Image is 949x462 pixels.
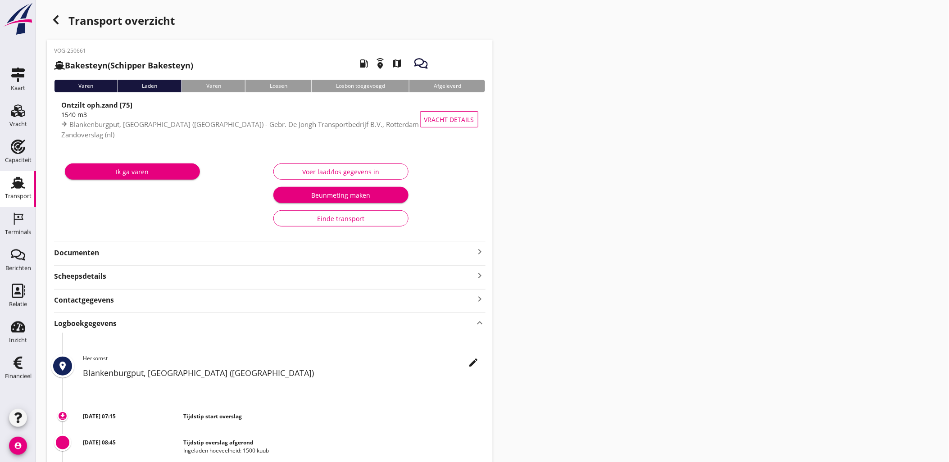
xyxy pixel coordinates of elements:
strong: Ontzilt oph.zand [75] [61,100,132,109]
div: Varen [54,80,118,92]
strong: Scheepsdetails [54,271,106,281]
i: place [57,361,68,371]
div: Laden [118,80,182,92]
div: Financieel [5,373,32,379]
i: keyboard_arrow_up [475,317,486,329]
i: local_gas_station [351,51,377,76]
i: keyboard_arrow_right [475,246,486,257]
strong: Tijdstip overslag afgerond [183,439,254,446]
div: Kaart [11,85,25,91]
strong: [DATE] 07:15 [83,412,116,420]
a: Ontzilt oph.zand [75]1540 m3Blankenburgput, [GEOGRAPHIC_DATA] ([GEOGRAPHIC_DATA]) - Gebr. De Jong... [54,100,486,139]
p: VOG-250661 [54,47,193,55]
div: Voer laad/los gegevens in [281,167,401,177]
i: map [384,51,409,76]
strong: Tijdstip start overslag [183,412,242,420]
i: edit [468,357,479,368]
div: Transport overzicht [47,11,493,32]
div: Relatie [9,301,27,307]
strong: Logboekgegevens [54,318,117,329]
div: Ingeladen hoeveelheid: 1500 kuub [183,447,485,455]
div: Varen [182,80,245,92]
div: Ik ga varen [72,167,193,177]
div: Transport [5,193,32,199]
strong: Bakesteyn [65,60,108,71]
i: account_circle [9,437,27,455]
strong: [DATE] 08:45 [83,439,116,446]
div: Einde transport [281,214,401,223]
i: keyboard_arrow_right [475,269,486,281]
div: Vracht [9,121,27,127]
div: Beunmeting maken [281,190,401,200]
button: Voer laad/los gegevens in [273,163,409,180]
strong: Contactgegevens [54,295,114,305]
i: download [59,412,66,420]
div: 1540 m3 [61,110,427,119]
div: Terminals [5,229,31,235]
div: Capaciteit [5,157,32,163]
div: Inzicht [9,337,27,343]
span: Blankenburgput, [GEOGRAPHIC_DATA] ([GEOGRAPHIC_DATA]) - Gebr. De Jongh Transportbedrijf B.V., Rot... [61,120,419,139]
div: Afgeleverd [409,80,485,92]
h2: (Schipper Bakesteyn) [54,59,193,72]
div: Berichten [5,265,31,271]
span: Herkomst [83,354,108,362]
h2: Blankenburgput, [GEOGRAPHIC_DATA] ([GEOGRAPHIC_DATA]) [83,367,486,379]
div: Lossen [245,80,311,92]
div: Losbon toegevoegd [311,80,409,92]
span: Vracht details [424,115,474,124]
img: logo-small.a267ee39.svg [2,2,34,36]
strong: Documenten [54,248,475,258]
button: Ik ga varen [65,163,200,180]
button: Einde transport [273,210,409,226]
i: emergency_share [368,51,393,76]
i: keyboard_arrow_right [475,293,486,305]
button: Vracht details [420,111,478,127]
button: Beunmeting maken [273,187,409,203]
